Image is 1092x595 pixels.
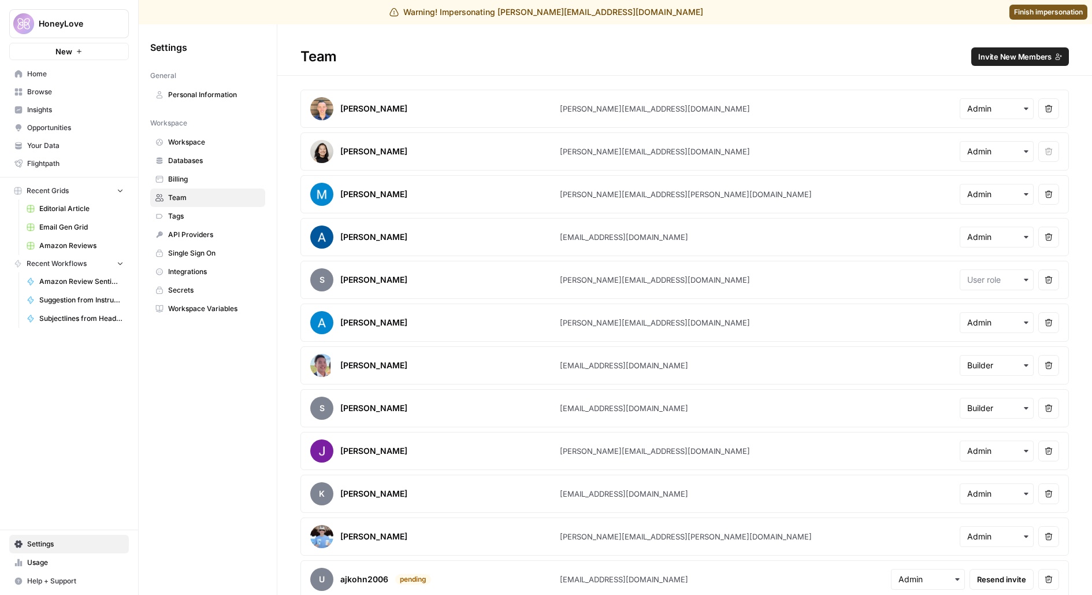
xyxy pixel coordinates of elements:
[967,103,1026,114] input: Admin
[39,295,124,305] span: Suggestion from Instruction
[340,360,407,371] div: [PERSON_NAME]
[310,183,333,206] img: avatar
[310,97,333,120] img: avatar
[340,317,407,328] div: [PERSON_NAME]
[967,488,1026,500] input: Admin
[168,248,260,258] span: Single Sign On
[971,47,1069,66] button: Invite New Members
[340,402,407,414] div: [PERSON_NAME]
[27,258,87,269] span: Recent Workflows
[168,230,260,240] span: API Providers
[560,189,812,200] div: [PERSON_NAME][EMAIL_ADDRESS][PERSON_NAME][DOMAIN_NAME]
[310,525,333,548] img: avatar
[310,226,333,249] img: avatar
[27,557,124,568] span: Usage
[27,105,124,115] span: Insights
[39,222,124,232] span: Email Gen Grid
[9,119,129,137] a: Opportunities
[150,263,265,281] a: Integrations
[560,274,750,286] div: [PERSON_NAME][EMAIL_ADDRESS][DOMAIN_NAME]
[560,146,750,157] div: [PERSON_NAME][EMAIL_ADDRESS][DOMAIN_NAME]
[9,136,129,155] a: Your Data
[967,360,1026,371] input: Builder
[9,535,129,553] a: Settings
[340,189,407,200] div: [PERSON_NAME]
[168,267,260,277] span: Integrations
[39,18,109,29] span: HoneyLove
[560,231,688,243] div: [EMAIL_ADDRESS][DOMAIN_NAME]
[310,397,333,420] span: S
[310,311,333,334] img: avatar
[21,309,129,328] a: Subjectlines from Header + Copy
[1014,7,1083,17] span: Finish impersonation
[1009,5,1087,20] a: Finish impersonation
[55,46,72,57] span: New
[9,154,129,173] a: Flightpath
[27,69,124,79] span: Home
[168,304,260,314] span: Workspace Variables
[150,133,265,151] a: Workspace
[310,482,333,505] span: K
[9,43,129,60] button: New
[340,231,407,243] div: [PERSON_NAME]
[21,199,129,218] a: Editorial Article
[340,574,388,585] div: ajkohn2006
[340,488,407,500] div: [PERSON_NAME]
[310,268,333,291] span: S
[9,182,129,199] button: Recent Grids
[27,123,124,133] span: Opportunities
[978,51,1052,62] span: Invite New Members
[27,87,124,97] span: Browse
[39,276,124,287] span: Amazon Review Sentiments
[310,140,333,163] img: avatar
[277,47,1092,66] div: Team
[9,255,129,272] button: Recent Workflows
[150,170,265,189] a: Billing
[310,354,330,377] img: avatar
[970,569,1034,590] button: Resend invite
[150,281,265,300] a: Secrets
[168,156,260,166] span: Databases
[560,574,688,585] div: [EMAIL_ADDRESS][DOMAIN_NAME]
[9,101,129,119] a: Insights
[389,6,703,18] div: Warning! Impersonating [PERSON_NAME][EMAIL_ADDRESS][DOMAIN_NAME]
[340,146,407,157] div: [PERSON_NAME]
[9,553,129,572] a: Usage
[560,445,750,457] div: [PERSON_NAME][EMAIL_ADDRESS][DOMAIN_NAME]
[9,9,129,38] button: Workspace: HoneyLove
[168,211,260,221] span: Tags
[168,137,260,147] span: Workspace
[967,231,1026,243] input: Admin
[560,360,688,371] div: [EMAIL_ADDRESS][DOMAIN_NAME]
[967,402,1026,414] input: Builder
[168,193,260,203] span: Team
[27,186,69,196] span: Recent Grids
[560,103,750,114] div: [PERSON_NAME][EMAIL_ADDRESS][DOMAIN_NAME]
[27,158,124,169] span: Flightpath
[39,313,124,324] span: Subjectlines from Header + Copy
[340,274,407,286] div: [PERSON_NAME]
[560,531,812,542] div: [PERSON_NAME][EMAIL_ADDRESS][PERSON_NAME][DOMAIN_NAME]
[150,207,265,226] a: Tags
[977,574,1026,585] span: Resend invite
[27,539,124,549] span: Settings
[39,241,124,251] span: Amazon Reviews
[560,488,688,500] div: [EMAIL_ADDRESS][DOMAIN_NAME]
[150,226,265,244] a: API Providers
[967,445,1026,457] input: Admin
[967,189,1026,200] input: Admin
[150,40,187,54] span: Settings
[340,103,407,114] div: [PERSON_NAME]
[560,317,750,328] div: [PERSON_NAME][EMAIL_ADDRESS][DOMAIN_NAME]
[395,574,431,585] div: pending
[967,274,1026,286] input: User role
[21,218,129,236] a: Email Gen Grid
[967,317,1026,328] input: Admin
[9,65,129,83] a: Home
[310,439,333,463] img: avatar
[150,151,265,170] a: Databases
[21,236,129,255] a: Amazon Reviews
[898,574,957,585] input: Admin
[150,300,265,318] a: Workspace Variables
[21,272,129,291] a: Amazon Review Sentiments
